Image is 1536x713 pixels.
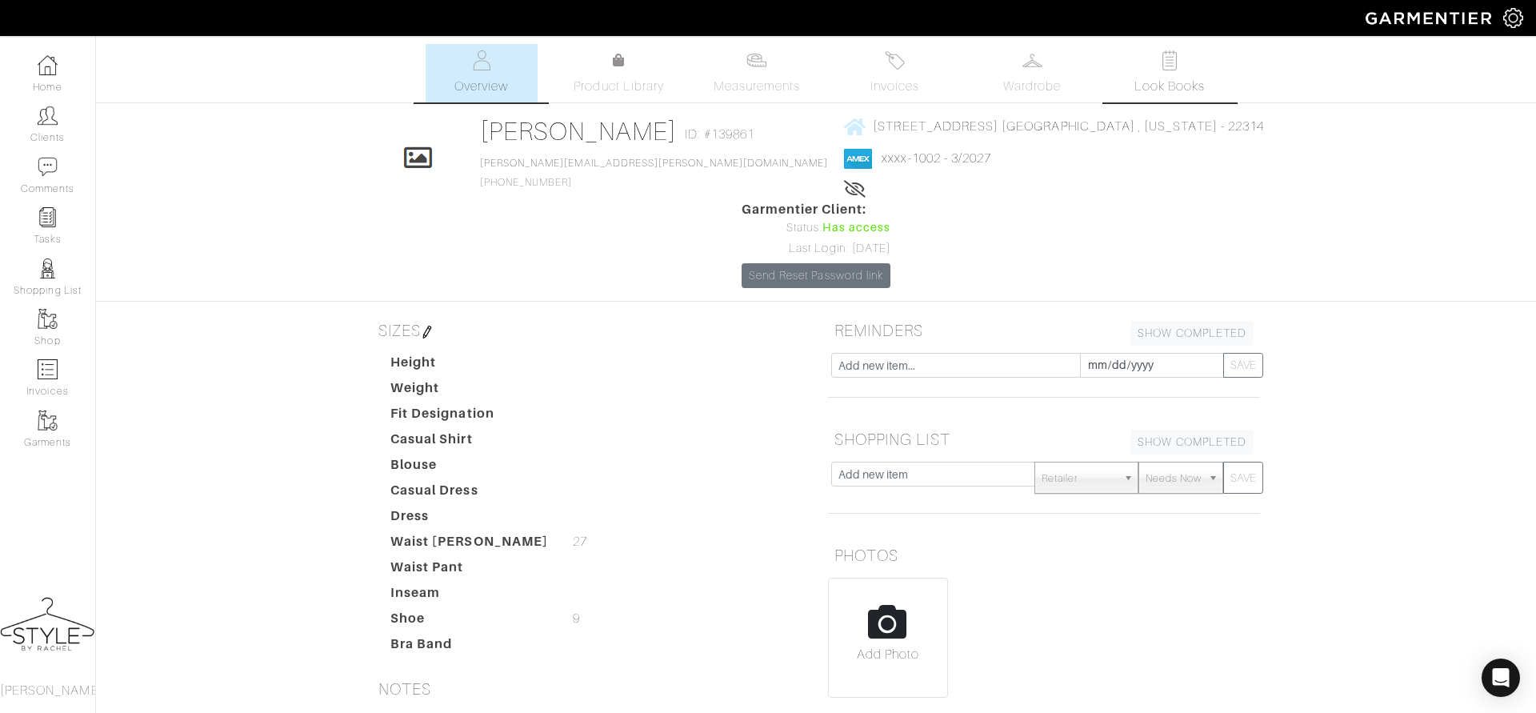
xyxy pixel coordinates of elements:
img: gear-icon-white-bd11855cb880d31180b6d7d6211b90ccbf57a29d726f0c71d8c61bd08dd39cc2.png [1503,8,1523,28]
span: ID: #139861 [685,125,754,144]
dt: Weight [378,379,561,404]
div: Open Intercom Messenger [1482,659,1520,697]
dt: Shoe [378,609,561,635]
a: [PERSON_NAME] [480,117,678,146]
h5: SIZES [372,314,804,346]
button: SAVE [1223,462,1263,494]
img: comment-icon-a0a6a9ef722e966f86d9cbdc48e553b5cf19dbc54f86b18d962a5391bc8f6eb6.png [38,157,58,177]
img: garmentier-logo-header-white-b43fb05a5012e4ada735d5af1a66efaba907eab6374d6393d1fbf88cb4ef424d.png [1358,4,1503,32]
a: SHOW COMPLETED [1130,430,1254,455]
img: wardrobe-487a4870c1b7c33e795ec22d11cfc2ed9d08956e64fb3008fe2437562e282088.svg [1022,50,1042,70]
div: Status: [742,219,890,237]
a: Send Reset Password link [742,263,890,288]
span: [PHONE_NUMBER] [480,158,829,188]
span: Invoices [870,77,919,96]
img: garments-icon-b7da505a4dc4fd61783c78ac3ca0ef83fa9d6f193b1c9dc38574b1d14d53ca28.png [38,411,58,431]
span: Overview [454,77,508,96]
h5: PHOTOS [828,539,1260,571]
dt: Height [378,353,561,379]
a: Wardrobe [976,44,1088,102]
span: Look Books [1134,77,1206,96]
dt: Blouse [378,455,561,481]
h5: SHOPPING LIST [828,423,1260,455]
span: Needs Now [1146,463,1202,495]
dt: Fit Designation [378,404,561,430]
span: Wardrobe [1003,77,1061,96]
img: dashboard-icon-dbcd8f5a0b271acd01030246c82b418ddd0df26cd7fceb0bd07c9910d44c42f6.png [38,55,58,75]
h5: NOTES [372,673,804,705]
img: orders-icon-0abe47150d42831381b5fb84f609e132dff9fe21cb692f30cb5eec754e2cba89.png [38,359,58,379]
span: Product Library [574,77,664,96]
img: garments-icon-b7da505a4dc4fd61783c78ac3ca0ef83fa9d6f193b1c9dc38574b1d14d53ca28.png [38,309,58,329]
dt: Bra Band [378,635,561,660]
dt: Casual Dress [378,481,561,507]
img: basicinfo-40fd8af6dae0f16599ec9e87c0ef1c0a1fdea2edbe929e3d69a839185d80c458.svg [471,50,491,70]
img: reminder-icon-8004d30b9f0a5d33ae49ab947aed9ed385cf756f9e5892f1edd6e32f2345188e.png [38,207,58,227]
div: Last Login: [DATE] [742,240,890,258]
a: Look Books [1114,44,1226,102]
span: Has access [822,219,891,237]
img: pen-cf24a1663064a2ec1b9c1bd2387e9de7a2fa800b781884d57f21acf72779bad2.png [421,326,434,338]
dt: Dress [378,507,561,532]
a: Overview [426,44,538,102]
dt: Inseam [378,583,561,609]
a: xxxx-1002 - 3/2027 [882,151,991,166]
img: stylists-icon-eb353228a002819b7ec25b43dbf5f0378dd9e0616d9560372ff212230b889e62.png [38,258,58,278]
input: Add new item [831,462,1035,487]
dt: Waist Pant [378,558,561,583]
a: Invoices [838,44,950,102]
dt: Waist [PERSON_NAME] [378,532,561,558]
a: SHOW COMPLETED [1130,321,1254,346]
dt: Casual Shirt [378,430,561,455]
input: Add new item... [831,353,1081,378]
button: SAVE [1223,353,1263,378]
span: Measurements [714,77,801,96]
img: orders-27d20c2124de7fd6de4e0e44c1d41de31381a507db9b33961299e4e07d508b8c.svg [885,50,905,70]
span: Garmentier Client: [742,200,890,219]
img: american_express-1200034d2e149cdf2cc7894a33a747db654cf6f8355cb502592f1d228b2ac700.png [844,149,872,169]
a: Product Library [563,51,675,96]
span: 9 [573,609,580,628]
span: 27 [573,532,587,551]
img: measurements-466bbee1fd09ba9460f595b01e5d73f9e2bff037440d3c8f018324cb6cdf7a4a.svg [746,50,766,70]
span: [STREET_ADDRESS] [GEOGRAPHIC_DATA] , [US_STATE] - 22314 [873,119,1264,134]
a: Measurements [701,44,814,102]
a: [STREET_ADDRESS] [GEOGRAPHIC_DATA] , [US_STATE] - 22314 [844,116,1264,136]
h5: REMINDERS [828,314,1260,346]
a: [PERSON_NAME][EMAIL_ADDRESS][PERSON_NAME][DOMAIN_NAME] [480,158,829,169]
img: clients-icon-6bae9207a08558b7cb47a8932f037763ab4055f8c8b6bfacd5dc20c3e0201464.png [38,106,58,126]
span: Retailer [1042,463,1117,495]
img: todo-9ac3debb85659649dc8f770b8b6100bb5dab4b48dedcbae339e5042a72dfd3cc.svg [1160,50,1180,70]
